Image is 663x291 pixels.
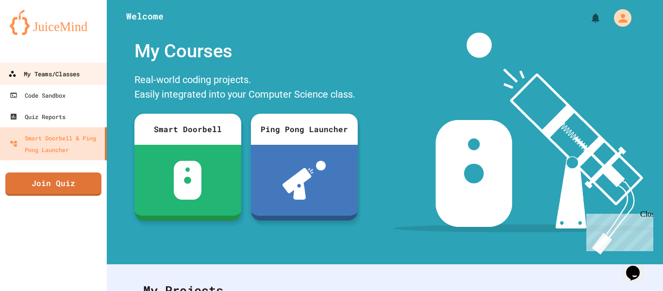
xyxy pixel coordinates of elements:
div: Code Sandbox [10,89,66,101]
img: banner-image-my-projects.png [394,33,654,255]
div: Smart Doorbell [134,114,241,145]
div: My Account [604,7,634,29]
div: Ping Pong Launcher [251,114,358,145]
div: My Courses [130,33,363,70]
div: Quiz Reports [10,111,66,122]
div: My Notifications [572,10,604,26]
div: Smart Doorbell & Ping Pong Launcher [10,132,101,155]
img: logo-orange.svg [10,10,97,35]
div: Real-world coding projects. Easily integrated into your Computer Science class. [130,70,363,106]
div: Chat with us now!Close [4,4,67,62]
a: Join Quiz [5,172,101,196]
iframe: chat widget [622,252,653,281]
div: My Teams/Classes [8,68,80,80]
img: ppl-with-ball.png [282,161,326,200]
iframe: chat widget [582,210,653,251]
img: sdb-white.svg [174,161,201,200]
